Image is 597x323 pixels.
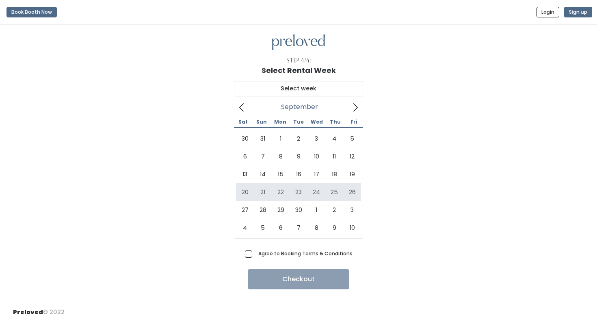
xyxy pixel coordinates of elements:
input: Select week [234,81,363,96]
span: Thu [326,120,344,124]
span: September 2, 2025 [290,130,307,148]
span: Sun [252,120,270,124]
span: September 11, 2025 [325,148,343,165]
span: September 3, 2025 [307,130,325,148]
h1: Select Rental Week [262,66,336,75]
button: Checkout [248,269,349,289]
span: August 30, 2025 [236,130,254,148]
span: September 25, 2025 [325,183,343,201]
span: Preloved [13,308,43,316]
span: September 21, 2025 [254,183,272,201]
span: October 5, 2025 [254,219,272,237]
span: October 9, 2025 [325,219,343,237]
span: September 17, 2025 [307,165,325,183]
span: Mon [271,120,289,124]
span: September 24, 2025 [307,183,325,201]
span: September 8, 2025 [272,148,290,165]
button: Login [536,7,559,17]
img: preloved logo [272,34,325,50]
span: October 7, 2025 [290,219,307,237]
span: September 5, 2025 [343,130,361,148]
span: September 28, 2025 [254,201,272,219]
span: Fri [345,120,363,124]
span: September 14, 2025 [254,165,272,183]
span: September 16, 2025 [290,165,307,183]
span: August 31, 2025 [254,130,272,148]
span: September 20, 2025 [236,183,254,201]
span: October 1, 2025 [307,201,325,219]
span: September 10, 2025 [307,148,325,165]
button: Sign up [564,7,592,17]
span: September 12, 2025 [343,148,361,165]
span: September 13, 2025 [236,165,254,183]
span: October 2, 2025 [325,201,343,219]
span: September 15, 2025 [272,165,290,183]
span: September 6, 2025 [236,148,254,165]
span: September 22, 2025 [272,183,290,201]
div: © 2022 [13,302,65,317]
span: September 27, 2025 [236,201,254,219]
span: October 3, 2025 [343,201,361,219]
span: September 23, 2025 [290,183,307,201]
a: Book Booth Now [6,3,57,21]
span: September 26, 2025 [343,183,361,201]
span: October 6, 2025 [272,219,290,237]
a: Agree to Booking Terms & Conditions [258,250,353,257]
span: September 29, 2025 [272,201,290,219]
span: September 4, 2025 [325,130,343,148]
span: October 8, 2025 [307,219,325,237]
span: September 1, 2025 [272,130,290,148]
div: Step 4/4: [286,56,311,65]
span: Wed [308,120,326,124]
span: September 19, 2025 [343,165,361,183]
span: September 30, 2025 [290,201,307,219]
span: September 18, 2025 [325,165,343,183]
button: Book Booth Now [6,7,57,17]
span: September 9, 2025 [290,148,307,165]
span: Tue [289,120,307,124]
span: October 10, 2025 [343,219,361,237]
span: September [281,105,318,109]
span: Sat [234,120,252,124]
span: October 4, 2025 [236,219,254,237]
span: September 7, 2025 [254,148,272,165]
